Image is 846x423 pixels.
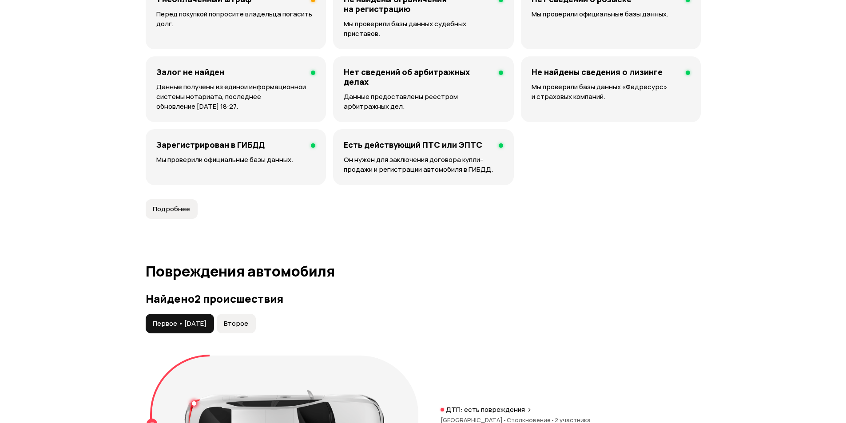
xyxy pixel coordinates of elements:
button: Подробнее [146,199,198,219]
p: ДТП: есть повреждения [446,405,525,414]
p: Он нужен для заключения договора купли-продажи и регистрации автомобиля в ГИБДД. [344,155,503,174]
h4: Не найдены сведения о лизинге [532,67,663,77]
h3: Найдено 2 происшествия [146,293,701,305]
p: Данные предоставлены реестром арбитражных дел. [344,92,503,111]
button: Второе [217,314,256,333]
span: Второе [224,319,248,328]
p: Мы проверили официальные базы данных. [532,9,690,19]
p: Мы проверили базы данных судебных приставов. [344,19,503,39]
p: Перед покупкой попросите владельца погасить долг. [156,9,315,29]
p: Мы проверили базы данных «Федресурс» и страховых компаний. [532,82,690,102]
button: Первое • [DATE] [146,314,214,333]
p: Мы проверили официальные базы данных. [156,155,315,165]
h4: Есть действующий ПТС или ЭПТС [344,140,482,150]
h4: Зарегистрирован в ГИБДД [156,140,265,150]
span: Первое • [DATE] [153,319,207,328]
h4: Залог не найден [156,67,224,77]
p: Данные получены из единой информационной системы нотариата, последнее обновление [DATE] 18:27. [156,82,315,111]
h4: Нет сведений об арбитражных делах [344,67,492,87]
span: Подробнее [153,205,190,213]
h1: Повреждения автомобиля [146,263,701,279]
